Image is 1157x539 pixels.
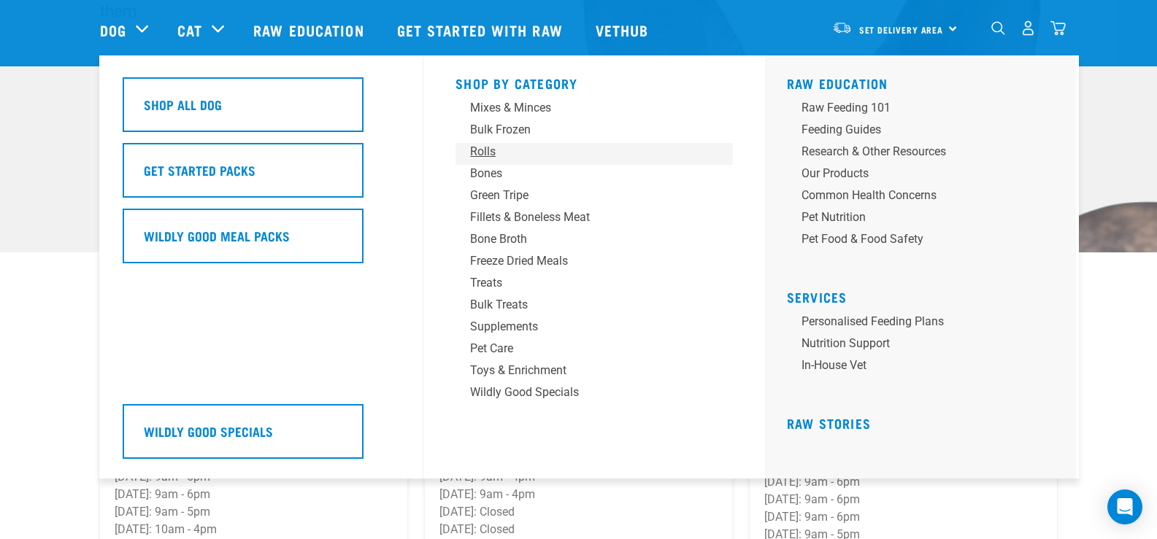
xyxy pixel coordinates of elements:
div: Toys & Enrichment [470,362,698,379]
a: Get Started Packs [123,143,400,209]
a: Wildly Good Specials [456,384,733,406]
a: Toys & Enrichment [456,362,733,384]
div: Green Tripe [470,187,698,204]
div: Fillets & Boneless Meat [470,209,698,226]
h5: Shop By Category [456,76,733,88]
a: Research & Other Resources [787,143,1064,165]
a: Wildly Good Specials [123,404,400,470]
a: Raw Education [787,80,888,87]
div: Bone Broth [470,230,698,248]
p: [DATE]: 9am - 6pm [115,486,393,503]
a: Our Products [787,165,1064,187]
div: Bones [470,165,698,182]
a: Cat [177,19,202,41]
div: Freeze Dried Meals [470,252,698,270]
a: Feeding Guides [787,121,1064,143]
a: Shop All Dog [123,77,400,143]
a: Nutrition Support [787,335,1064,357]
p: [DATE]: 9am - 5pm [115,503,393,521]
a: Dog [100,19,126,41]
a: Bone Broth [456,230,733,252]
div: Pet Care [470,340,698,357]
a: Treats [456,274,733,296]
a: Supplements [456,318,733,340]
img: home-icon-1@2x.png [991,21,1005,35]
a: Pet Care [456,340,733,362]
a: Raw Education [239,1,382,59]
div: Research & Other Resources [802,143,1029,160]
p: [DATE]: 9am - 4pm [439,486,718,503]
h5: Get Started Packs [144,160,255,179]
a: Raw Feeding 101 [787,99,1064,121]
div: Treats [470,274,698,292]
p: [DATE]: Closed [439,503,718,521]
a: Bulk Frozen [456,121,733,143]
div: Bulk Treats [470,296,698,314]
a: Pet Food & Food Safety [787,230,1064,252]
a: Personalised Feeding Plans [787,313,1064,335]
div: Raw Feeding 101 [802,99,1029,117]
a: Vethub [581,1,667,59]
div: Pet Food & Food Safety [802,230,1029,248]
a: In-house vet [787,357,1064,379]
a: Fillets & Boneless Meat [456,209,733,230]
div: Pet Nutrition [802,209,1029,226]
p: [DATE]: 9am - 6pm [764,508,1042,526]
div: Feeding Guides [802,121,1029,139]
div: Open Intercom Messenger [1107,489,1142,524]
img: van-moving.png [832,21,852,34]
img: user.png [1020,20,1036,36]
div: Wildly Good Specials [470,384,698,401]
a: Pet Nutrition [787,209,1064,230]
span: Set Delivery Area [859,27,944,32]
a: Common Health Concerns [787,187,1064,209]
a: Wildly Good Meal Packs [123,209,400,274]
h5: Wildly Good Specials [144,422,273,441]
a: Bones [456,165,733,187]
a: Freeze Dried Meals [456,252,733,274]
a: Get started with Raw [383,1,581,59]
h5: Shop All Dog [144,95,222,114]
a: Mixes & Minces [456,99,733,121]
div: Our Products [802,165,1029,182]
a: Bulk Treats [456,296,733,318]
div: Common Health Concerns [802,187,1029,204]
img: home-icon@2x.png [1050,20,1066,36]
a: Green Tripe [456,187,733,209]
a: Raw Stories [787,419,871,427]
p: [DATE]: 9am - 6pm [764,473,1042,491]
p: [DATE]: 9am - 6pm [764,491,1042,508]
div: Rolls [470,143,698,160]
div: Bulk Frozen [470,121,698,139]
p: [DATE]: Closed [439,521,718,538]
p: [DATE]: 10am - 4pm [115,521,393,538]
div: Supplements [470,318,698,336]
h5: Wildly Good Meal Packs [144,226,290,245]
div: Mixes & Minces [470,99,698,117]
h5: Services [787,290,1064,301]
a: Rolls [456,143,733,165]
